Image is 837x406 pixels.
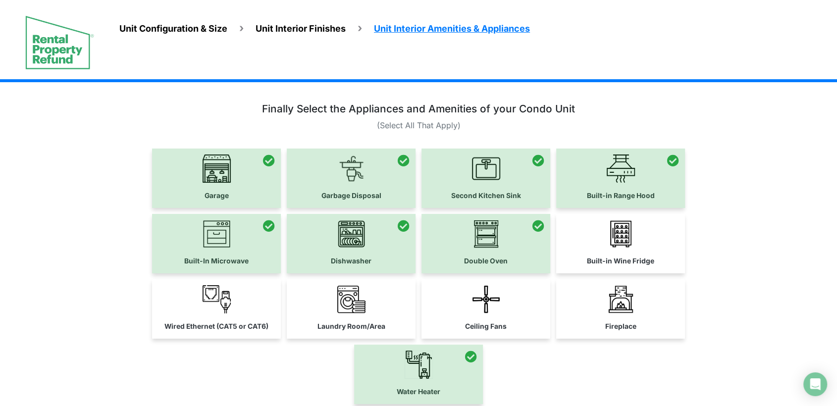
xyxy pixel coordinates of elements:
label: Fireplace [605,321,636,332]
img: spp logo [25,15,95,70]
label: Built-in Wine Fridge [587,256,654,266]
img: ceiling_fan.png [472,285,500,313]
label: Ceiling Fans [465,321,507,332]
p: (Select All That Apply) [126,119,712,131]
img: home-wired-CAT5-CAT6.png [203,285,231,313]
label: Laundry Room/Area [317,321,385,332]
div: Open Intercom Messenger [803,372,827,396]
span: Unit Interior Amenities & Appliances [374,23,530,34]
h3: Finally Select the Appliances and Amenities of your Condo Unit [262,103,575,115]
img: built-in-wine-fridge.png [607,220,635,248]
span: Unit Configuration & Size [119,23,227,34]
span: Unit Interior Finishes [256,23,346,34]
label: Wired Ethernet (CAT5 or CAT6) [164,321,268,332]
img: laundry-room_5OBHpJr.png [337,285,366,313]
img: Fireplace_Icon.png [607,285,635,313]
